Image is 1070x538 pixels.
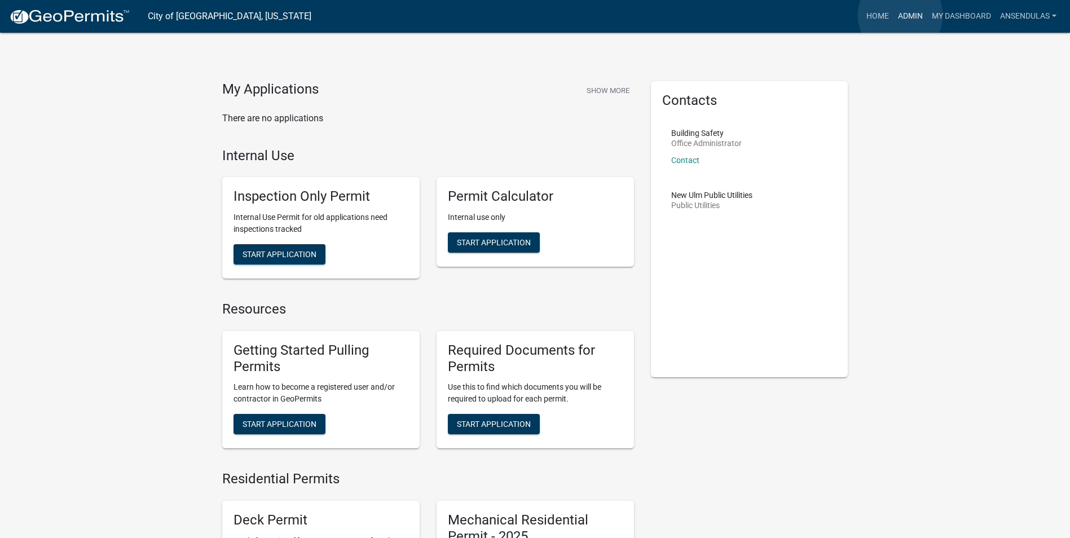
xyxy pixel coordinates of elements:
[148,7,311,26] a: City of [GEOGRAPHIC_DATA], [US_STATE]
[671,139,742,147] p: Office Administrator
[671,191,752,199] p: New Ulm Public Utilities
[671,156,699,165] a: Contact
[671,201,752,209] p: Public Utilities
[234,342,408,375] h5: Getting Started Pulling Permits
[243,250,316,259] span: Start Application
[222,471,634,487] h4: Residential Permits
[927,6,996,27] a: My Dashboard
[448,381,623,405] p: Use this to find which documents you will be required to upload for each permit.
[448,342,623,375] h5: Required Documents for Permits
[243,420,316,429] span: Start Application
[234,414,325,434] button: Start Application
[222,112,634,125] p: There are no applications
[234,244,325,264] button: Start Application
[234,512,408,528] h5: Deck Permit
[457,420,531,429] span: Start Application
[448,188,623,205] h5: Permit Calculator
[662,92,837,109] h5: Contacts
[234,211,408,235] p: Internal Use Permit for old applications need inspections tracked
[448,232,540,253] button: Start Application
[457,238,531,247] span: Start Application
[671,129,742,137] p: Building Safety
[222,81,319,98] h4: My Applications
[996,6,1061,27] a: ansendulas
[582,81,634,100] button: Show More
[234,188,408,205] h5: Inspection Only Permit
[234,381,408,405] p: Learn how to become a registered user and/or contractor in GeoPermits
[222,301,634,317] h4: Resources
[222,148,634,164] h4: Internal Use
[862,6,893,27] a: Home
[893,6,927,27] a: Admin
[448,414,540,434] button: Start Application
[448,211,623,223] p: Internal use only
